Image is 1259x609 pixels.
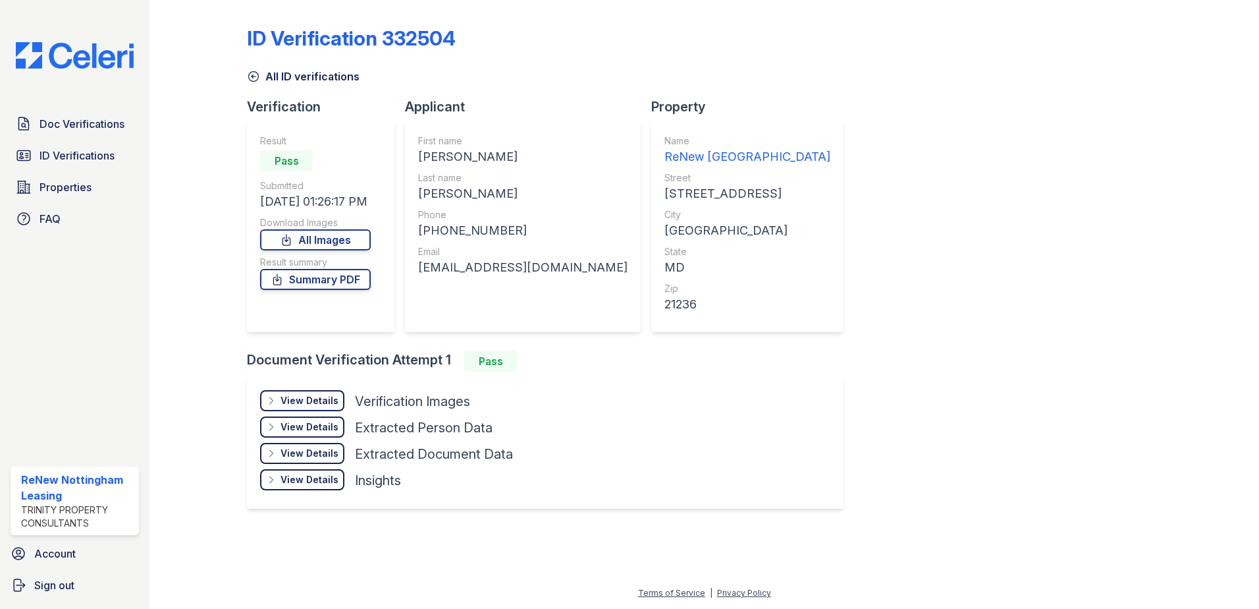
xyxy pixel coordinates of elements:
[281,420,338,434] div: View Details
[34,546,76,562] span: Account
[664,258,830,277] div: MD
[355,445,513,463] div: Extracted Document Data
[664,171,830,185] div: Street
[281,447,338,460] div: View Details
[260,134,371,148] div: Result
[11,142,139,169] a: ID Verifications
[260,179,371,192] div: Submitted
[21,472,134,504] div: ReNew Nottingham Leasing
[418,221,628,240] div: [PHONE_NUMBER]
[260,269,371,290] a: Summary PDF
[247,351,854,372] div: Document Verification Attempt 1
[664,208,830,221] div: City
[664,185,830,203] div: [STREET_ADDRESS]
[247,98,405,116] div: Verification
[5,572,144,598] a: Sign out
[40,148,115,163] span: ID Verifications
[1204,556,1246,596] iframe: chat widget
[247,26,456,50] div: ID Verification 332504
[11,174,139,200] a: Properties
[5,540,144,567] a: Account
[281,394,338,407] div: View Details
[247,69,360,84] a: All ID verifications
[260,192,371,211] div: [DATE] 01:26:17 PM
[638,588,705,598] a: Terms of Service
[405,98,651,116] div: Applicant
[355,471,401,490] div: Insights
[260,229,371,250] a: All Images
[40,116,124,132] span: Doc Verifications
[355,392,470,411] div: Verification Images
[464,351,517,372] div: Pass
[664,245,830,258] div: State
[260,256,371,269] div: Result summary
[11,206,139,232] a: FAQ
[40,211,61,227] span: FAQ
[651,98,854,116] div: Property
[418,148,628,166] div: [PERSON_NAME]
[664,282,830,295] div: Zip
[418,208,628,221] div: Phone
[418,171,628,185] div: Last name
[5,42,144,69] img: CE_Logo_Blue-a8612792a0a2168367f1c8372b55b34899dd931a85d93a1a3d3e32e68fde9ad4.png
[34,577,74,593] span: Sign out
[710,588,712,598] div: |
[260,150,313,171] div: Pass
[418,258,628,277] div: [EMAIL_ADDRESS][DOMAIN_NAME]
[21,504,134,530] div: Trinity Property Consultants
[717,588,771,598] a: Privacy Policy
[664,221,830,240] div: [GEOGRAPHIC_DATA]
[281,473,338,486] div: View Details
[11,111,139,137] a: Doc Verifications
[664,148,830,166] div: ReNew [GEOGRAPHIC_DATA]
[418,185,628,203] div: [PERSON_NAME]
[40,179,92,195] span: Properties
[664,295,830,314] div: 21236
[418,245,628,258] div: Email
[260,216,371,229] div: Download Images
[418,134,628,148] div: First name
[664,134,830,148] div: Name
[664,134,830,166] a: Name ReNew [GEOGRAPHIC_DATA]
[355,419,493,437] div: Extracted Person Data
